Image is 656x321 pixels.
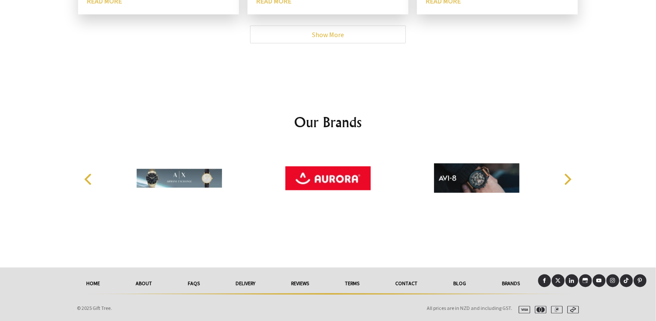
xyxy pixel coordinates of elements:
[137,146,222,210] img: Armani Exchange
[274,274,327,293] a: reviews
[436,274,484,293] a: Blog
[327,274,378,293] a: Terms
[170,274,218,293] a: FAQs
[80,170,99,189] button: Previous
[634,274,647,287] a: Pinterest
[593,274,606,287] a: Youtube
[538,274,551,287] a: Facebook
[118,274,170,293] a: About
[564,306,579,314] img: afterpay.svg
[566,274,578,287] a: LinkedIn
[620,274,633,287] a: Tiktok
[531,306,547,314] img: mastercard.svg
[515,306,531,314] img: visa.svg
[76,112,581,132] h2: Our Brands
[69,274,118,293] a: HOME
[548,306,563,314] img: paypal.svg
[218,274,274,293] a: delivery
[427,305,513,312] span: All prices are in NZD and including GST.
[558,170,577,189] button: Next
[378,274,436,293] a: Contact
[484,274,538,293] a: Brands
[552,274,565,287] a: X (Twitter)
[250,26,406,44] a: Show More
[285,146,370,210] img: Aurora World
[606,274,619,287] a: Instagram
[77,305,112,312] span: © 2025 Gift Tree.
[434,146,519,210] img: AVI-8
